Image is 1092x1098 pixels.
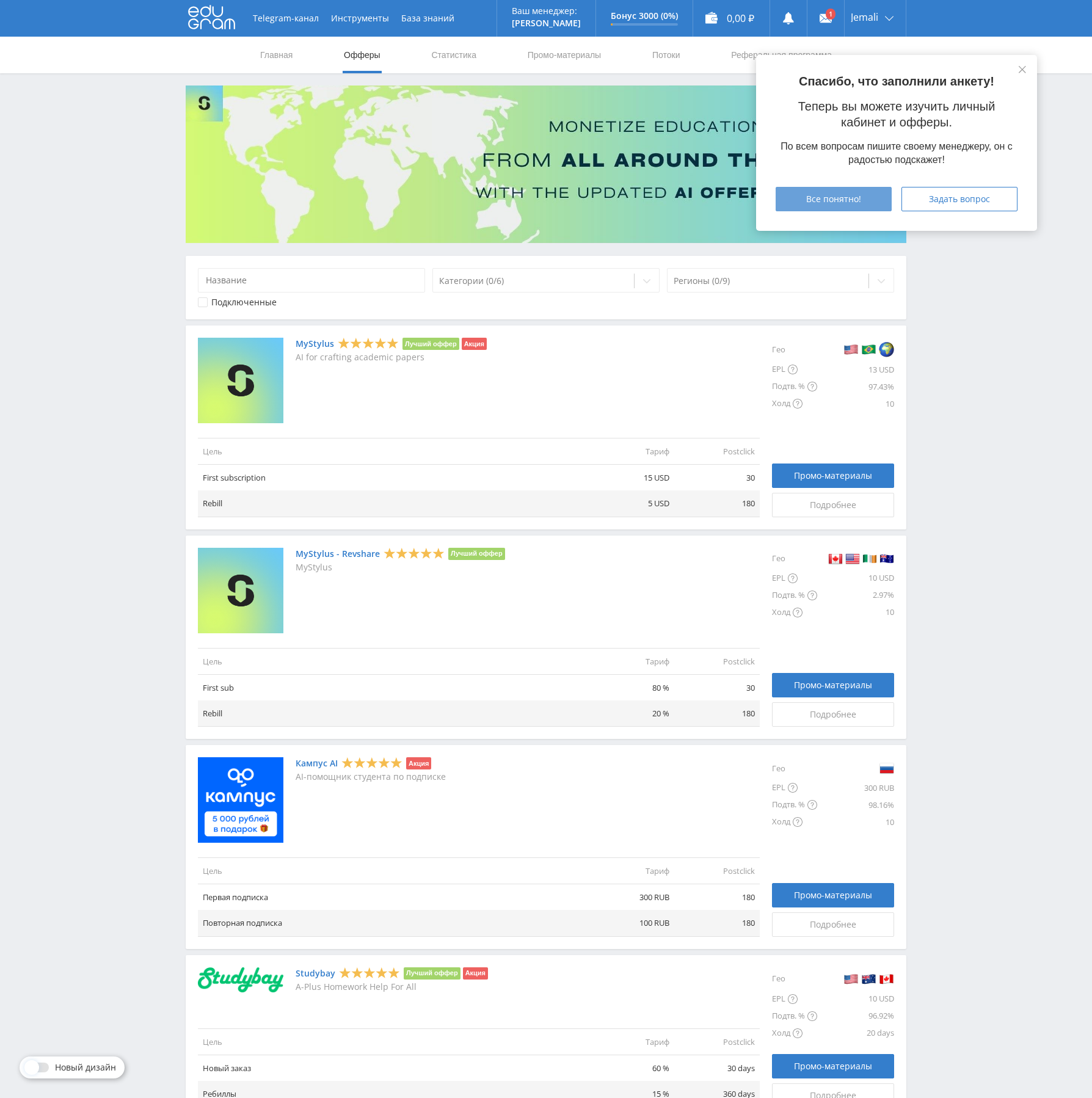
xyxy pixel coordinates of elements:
[772,464,894,488] a: Промо-материалы
[674,1029,760,1055] td: Postclick
[198,884,589,911] td: Первая подписка
[772,548,817,570] div: Гео
[338,337,399,350] div: 5 Stars
[589,490,674,517] td: 5 USD
[794,1061,872,1071] span: Промо-материалы
[406,757,431,769] li: Акция
[929,194,990,204] span: Задать вопрос
[589,910,674,936] td: 100 RUB
[772,673,894,697] a: Промо-материалы
[512,18,581,28] p: [PERSON_NAME]
[772,1008,817,1025] div: Подтв. %
[198,674,589,700] td: First sub
[674,910,760,936] td: 180
[296,969,335,978] a: Studybay
[772,757,817,779] div: Гео
[817,378,894,395] div: 97.43%
[817,779,894,796] div: 300 RUB
[772,570,817,587] div: EPL
[198,548,283,633] img: MyStylus - Revshare
[198,700,589,727] td: Rebill
[526,37,602,73] a: Промо-материалы
[772,779,817,796] div: EPL
[589,438,674,464] td: Тариф
[810,710,856,719] span: Подробнее
[851,12,878,22] span: Jemali
[772,1025,817,1042] div: Холд
[674,1055,760,1082] td: 30 days
[296,982,488,992] p: A-Plus Homework Help For All
[198,490,589,517] td: Rebill
[296,549,380,559] a: MyStylus - Revshare
[730,37,833,73] a: Реферальная программа
[198,1029,589,1055] td: Цель
[339,966,400,979] div: 5 Stars
[674,884,760,911] td: 180
[589,465,674,491] td: 15 USD
[296,772,446,782] p: AI-помощник студента по подписке
[198,1055,589,1082] td: Новый заказ
[384,547,445,559] div: 5 Stars
[296,562,505,572] p: MyStylus
[589,674,674,700] td: 80 %
[901,187,1017,211] button: Задать вопрос
[817,991,894,1008] div: 10 USD
[611,11,678,21] p: Бонус 3000 (0%)
[772,813,817,831] div: Холд
[674,700,760,727] td: 180
[817,395,894,412] div: 10
[772,604,817,621] div: Холд
[430,37,478,73] a: Статистика
[463,967,488,980] li: Акция
[776,187,892,211] button: Все понятно!
[772,883,894,907] a: Промо-материалы
[589,1029,674,1055] td: Тариф
[198,268,425,293] input: Название
[810,500,856,510] span: Подробнее
[772,395,817,412] div: Холд
[817,570,894,587] div: 10 USD
[772,338,817,361] div: Гео
[259,37,294,73] a: Главная
[794,890,872,900] span: Промо-материалы
[674,858,760,884] td: Postclick
[817,1025,894,1042] div: 20 days
[772,967,817,991] div: Гео
[341,757,402,769] div: 5 Stars
[772,493,894,517] a: Подробнее
[198,465,589,491] td: First subscription
[448,548,505,560] li: Лучший оффер
[817,813,894,831] div: 10
[296,352,487,362] p: AI for crafting academic papers
[404,967,460,980] li: Лучший оффер
[817,361,894,378] div: 13 USD
[55,1063,116,1072] span: Новый дизайн
[776,98,1017,130] p: Теперь вы можете изучить личный кабинет и офферы.
[198,910,589,936] td: Повторная подписка
[296,758,338,768] a: Кампус AI
[772,587,817,604] div: Подтв. %
[817,604,894,621] div: 10
[186,85,906,243] img: Banner
[817,796,894,813] div: 98.16%
[589,1055,674,1082] td: 60 %
[810,920,856,929] span: Подробнее
[589,858,674,884] td: Тариф
[794,680,872,690] span: Промо-материалы
[198,438,589,464] td: Цель
[794,471,872,481] span: Промо-материалы
[512,6,581,16] p: Ваш менеджер:
[674,438,760,464] td: Postclick
[343,37,382,73] a: Офферы
[817,587,894,604] div: 2.97%
[589,648,674,674] td: Тариф
[772,796,817,813] div: Подтв. %
[772,1054,894,1078] a: Промо-материалы
[198,338,283,423] img: MyStylus
[772,912,894,937] a: Подробнее
[776,140,1017,167] div: По всем вопросам пишите своему менеджеру, он с радостью подскажет!
[772,702,894,727] a: Подробнее
[211,297,277,307] div: Подключенные
[674,490,760,517] td: 180
[198,648,589,674] td: Цель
